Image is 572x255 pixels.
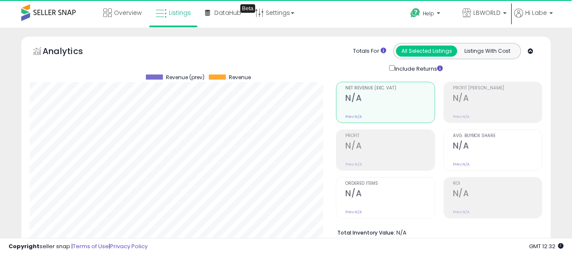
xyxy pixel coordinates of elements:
[457,46,518,57] button: Listings With Cost
[345,141,434,152] h2: N/A
[529,242,563,250] span: 2025-09-15 12:32 GMT
[453,162,470,167] small: Prev: N/A
[473,9,501,17] span: LBWORLD
[525,9,547,17] span: Hi Labe
[169,9,191,17] span: Listings
[110,242,148,250] a: Privacy Policy
[337,229,395,236] b: Total Inventory Value:
[453,114,470,119] small: Prev: N/A
[345,86,434,91] span: Net Revenue (Exc. VAT)
[453,209,470,215] small: Prev: N/A
[383,63,453,73] div: Include Returns
[514,9,553,28] a: Hi Labe
[404,1,455,28] a: Help
[345,181,434,186] span: Ordered Items
[214,9,241,17] span: DataHub
[453,141,542,152] h2: N/A
[423,10,434,17] span: Help
[453,86,542,91] span: Profit [PERSON_NAME]
[337,227,536,237] li: N/A
[345,93,434,105] h2: N/A
[410,8,421,18] i: Get Help
[453,134,542,138] span: Avg. Buybox Share
[229,74,251,80] span: Revenue
[240,4,255,13] div: Tooltip anchor
[345,134,434,138] span: Profit
[453,93,542,105] h2: N/A
[114,9,142,17] span: Overview
[166,74,205,80] span: Revenue (prev)
[345,114,362,119] small: Prev: N/A
[453,189,542,200] h2: N/A
[9,242,40,250] strong: Copyright
[453,181,542,186] span: ROI
[9,243,148,251] div: seller snap | |
[396,46,457,57] button: All Selected Listings
[345,162,362,167] small: Prev: N/A
[353,47,386,55] div: Totals For
[345,209,362,215] small: Prev: N/A
[73,242,109,250] a: Terms of Use
[43,45,100,59] h5: Analytics
[345,189,434,200] h2: N/A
